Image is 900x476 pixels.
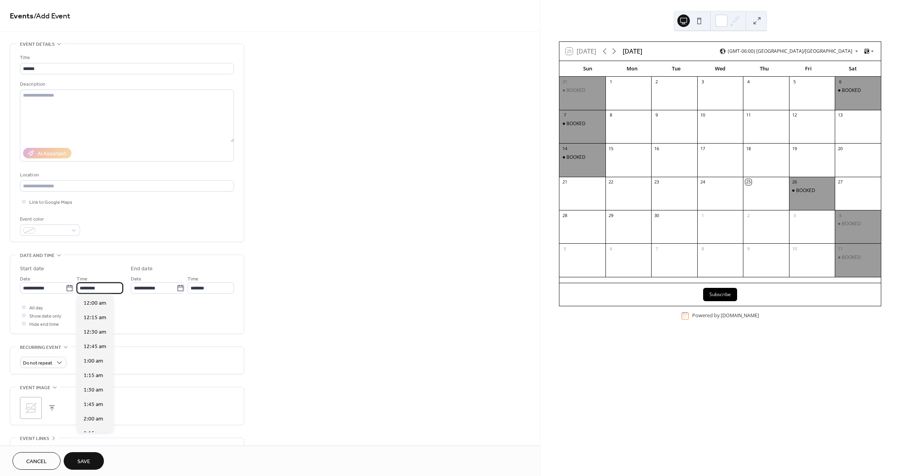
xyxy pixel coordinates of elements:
div: 12 [791,112,797,118]
div: 9 [654,112,659,118]
div: 6 [608,246,614,251]
div: 28 [562,212,568,218]
div: 1 [700,212,705,218]
div: Title [20,54,232,62]
div: 5 [562,246,568,251]
div: 8 [700,246,705,251]
div: 30 [654,212,659,218]
div: End date [131,265,153,273]
span: 2:15 am [84,429,103,438]
div: 31 [562,79,568,85]
span: 1:00 am [84,357,103,365]
span: Date [131,275,141,283]
span: Link to Google Maps [29,198,72,207]
div: 14 [562,145,568,151]
div: 29 [608,212,614,218]
div: Tue [654,61,698,77]
span: Time [187,275,198,283]
div: BOOKED [559,87,605,94]
span: All day [29,304,43,312]
div: Description [20,80,232,88]
button: Save [64,452,104,470]
div: 4 [745,79,751,85]
div: BOOKED [835,87,881,94]
div: 23 [654,179,659,185]
div: Thu [742,61,786,77]
span: 1:15 am [84,372,103,380]
div: BOOKED [842,254,861,261]
div: 26 [791,179,797,185]
div: 18 [745,145,751,151]
div: BOOKED [835,221,881,227]
div: 4 [837,212,843,218]
div: BOOKED [566,87,586,94]
div: BOOKED [789,187,835,194]
span: Event links [20,435,49,443]
span: 12:45 am [84,343,106,351]
span: Cancel [26,458,47,466]
div: Powered by [692,313,759,319]
a: Events [10,9,34,24]
span: 1:45 am [84,401,103,409]
div: 11 [745,112,751,118]
div: 21 [562,179,568,185]
div: 2 [654,79,659,85]
div: Sat [830,61,875,77]
div: 17 [700,145,705,151]
div: 9 [745,246,751,251]
div: Wed [698,61,742,77]
span: Event details [20,40,55,48]
div: Fri [786,61,830,77]
div: BOOKED [566,120,586,127]
div: BOOKED [566,154,586,161]
button: Cancel [12,452,61,470]
span: Date [20,275,30,283]
div: ••• [10,438,244,454]
span: 1:30 am [84,386,103,394]
span: 12:15 am [84,314,106,322]
span: Event image [20,384,50,392]
span: Time [77,275,87,283]
span: Save [77,458,90,466]
div: 7 [654,246,659,251]
div: BOOKED [842,87,861,94]
div: 20 [837,145,843,151]
div: 19 [791,145,797,151]
div: BOOKED [842,221,861,227]
div: BOOKED [559,120,605,127]
span: Do not repeat [23,359,52,368]
div: 3 [700,79,705,85]
div: 2 [745,212,751,218]
div: Location [20,171,232,179]
div: 13 [837,112,843,118]
div: [DATE] [623,47,642,56]
div: 6 [837,79,843,85]
span: Show date only [29,312,61,320]
div: ; [20,397,42,419]
div: 22 [608,179,614,185]
div: BOOKED [559,154,605,161]
span: 12:30 am [84,328,106,336]
div: BOOKED [796,187,815,194]
div: Sun [566,61,610,77]
span: Recurring event [20,343,61,352]
span: (GMT-06:00) [GEOGRAPHIC_DATA]/[GEOGRAPHIC_DATA] [728,49,852,54]
div: 11 [837,246,843,251]
span: Date and time [20,251,55,260]
div: 27 [837,179,843,185]
div: 24 [700,179,705,185]
div: 25 [745,179,751,185]
span: 12:00 am [84,299,106,307]
a: [DOMAIN_NAME] [721,313,759,319]
div: Event color [20,215,79,223]
div: 8 [608,112,614,118]
span: Hide end time [29,320,59,329]
div: 1 [608,79,614,85]
div: 10 [700,112,705,118]
div: 15 [608,145,614,151]
div: 3 [791,212,797,218]
div: Start date [20,265,44,273]
div: Mon [610,61,654,77]
span: 2:00 am [84,415,103,423]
